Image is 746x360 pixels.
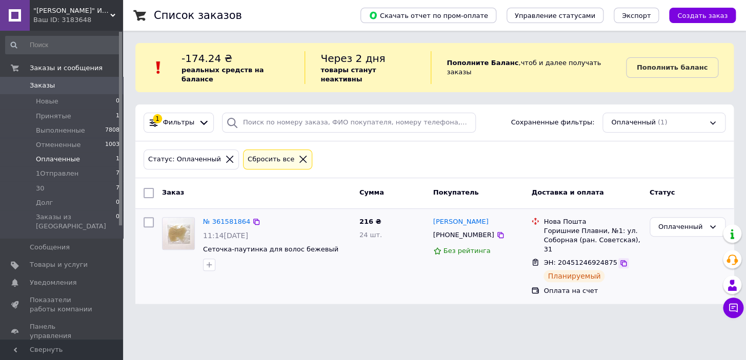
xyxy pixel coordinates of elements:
a: [PERSON_NAME] [433,217,489,227]
span: ЭН: 20451246924875 [543,259,617,266]
span: Доставка и оплата [531,188,603,196]
img: Фото товару [163,218,194,249]
span: Скачать отчет по пром-оплате [369,11,488,20]
input: Поиск по номеру заказа, ФИО покупателя, номеру телефона, Email, номеру накладной [222,113,476,133]
button: Управление статусами [507,8,603,23]
div: Оплата на счет [543,286,641,295]
a: Сеточка-паутинка для волос бежевый [203,245,338,253]
span: 7 [116,184,119,193]
span: Оплаченные [36,155,80,164]
div: Горишние Плавни, №1: ул. Соборная (ран. Советская), 31 [543,226,641,255]
div: Планируемый [543,270,604,282]
span: 1003 [105,140,119,150]
span: 216 ₴ [359,218,381,225]
div: Оплаченный [658,222,704,232]
span: Создать заказ [677,12,728,19]
b: Пополните Баланс [447,59,518,67]
a: Фото товару [162,217,195,250]
span: Сообщения [30,243,70,252]
input: Поиск [5,36,120,54]
h1: Список заказов [154,9,242,22]
b: реальных средств на балансе [182,66,264,83]
button: Экспорт [614,8,659,23]
button: Создать заказ [669,8,736,23]
span: Статус [650,188,675,196]
span: Уведомления [30,278,76,287]
span: Новые [36,97,58,106]
span: -174.24 ₴ [182,52,232,65]
span: 24 шт. [359,231,382,239]
span: Долг [36,198,53,207]
span: 1 [116,112,119,121]
span: Товары и услуги [30,260,88,269]
a: Пополнить баланс [626,57,718,78]
b: Пополнить баланс [637,63,708,71]
span: Принятые [36,112,71,121]
span: Управление статусами [515,12,595,19]
div: [PHONE_NUMBER] [431,228,496,242]
div: 1 [153,114,162,123]
span: 1 [116,155,119,164]
span: Сумма [359,188,384,196]
span: 0 [116,198,119,207]
span: Отмененные [36,140,80,150]
button: Чат с покупателем [723,298,743,318]
span: Заказы и сообщения [30,63,103,73]
img: :exclamation: [151,60,166,75]
span: 7808 [105,126,119,135]
span: Фильтры [163,118,195,128]
span: Выполненные [36,126,85,135]
div: , чтоб и далее получать заказы [431,51,626,84]
span: 0 [116,97,119,106]
span: 30 [36,184,45,193]
span: Показатели работы компании [30,295,95,314]
span: (1) [658,118,667,126]
span: Заказы из [GEOGRAPHIC_DATA] [36,213,116,231]
span: Заказы [30,81,55,90]
span: Покупатель [433,188,479,196]
b: товары станут неактивны [320,66,376,83]
span: Экспорт [622,12,651,19]
div: Сбросить все [246,154,296,165]
span: 1Отправлен [36,169,78,178]
span: 0 [116,213,119,231]
div: Статус: Оплаченный [146,154,223,165]
span: "Тетянка" Интернет-магазин [33,6,110,15]
button: Скачать отчет по пром-оплате [360,8,496,23]
span: Через 2 дня [320,52,385,65]
span: Сохраненные фильтры: [511,118,594,128]
span: Заказ [162,188,184,196]
div: Ваш ID: 3183648 [33,15,123,25]
span: Оплаченный [611,118,655,128]
a: Создать заказ [659,11,736,19]
span: 7 [116,169,119,178]
a: № 361581864 [203,218,250,225]
span: Панель управления [30,322,95,341]
div: Нова Пошта [543,217,641,226]
span: Без рейтинга [443,247,491,255]
span: 11:14[DATE] [203,231,248,240]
